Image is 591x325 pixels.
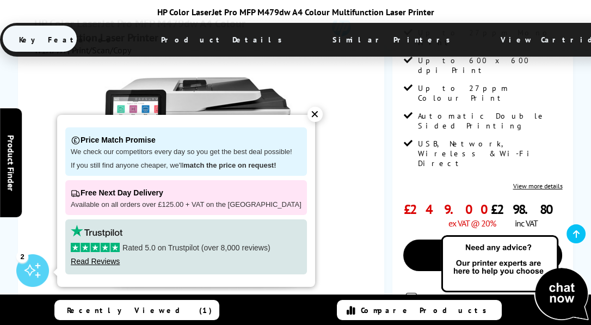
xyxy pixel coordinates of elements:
[403,201,495,218] span: £249.00
[439,234,591,323] img: Open Live Chat window
[429,293,469,304] span: Only 1 left
[5,134,16,191] span: Product Finder
[71,186,301,200] p: Free Next Day Delivery
[316,27,472,53] span: Similar Printers
[183,161,276,169] strong: match the price on request!
[360,305,492,315] span: Compare Products
[513,182,562,190] a: View more details
[429,293,562,315] div: for FREE Next Day Delivery
[337,300,502,320] a: Compare Products
[71,200,301,210] p: Available on all orders over £125.00 + VAT on the [GEOGRAPHIC_DATA]
[67,305,212,315] span: Recently Viewed (1)
[71,133,301,148] p: Price Match Promise
[71,148,301,157] p: We check our competitors every day so you get the best deal possible!
[71,257,120,266] a: Read Reviews
[417,83,562,103] span: Up to 27ppm Colour Print
[448,218,495,229] span: ex VAT @ 20%
[403,240,562,271] a: Add to Basket
[71,161,301,170] p: If you still find anyone cheaper, we'll
[96,77,309,291] img: HP Color LaserJet Pro MFP M479dw
[417,139,562,168] span: USB, Network, Wireless & Wi-Fi Direct
[515,218,538,229] span: inc VAT
[417,111,562,131] span: Automatic Double Sided Printing
[307,107,323,122] div: ✕
[71,243,120,252] img: stars-5.svg
[54,300,220,320] a: Recently Viewed (1)
[491,201,561,218] span: £298.80
[71,243,301,253] p: Rated 5.0 on Trustpilot (over 8,000 reviews)
[16,250,28,262] div: 2
[145,27,304,53] span: Product Details
[3,27,133,53] span: Key Features
[417,56,562,75] span: Up to 600 x 600 dpi Print
[71,225,122,237] img: trustpilot rating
